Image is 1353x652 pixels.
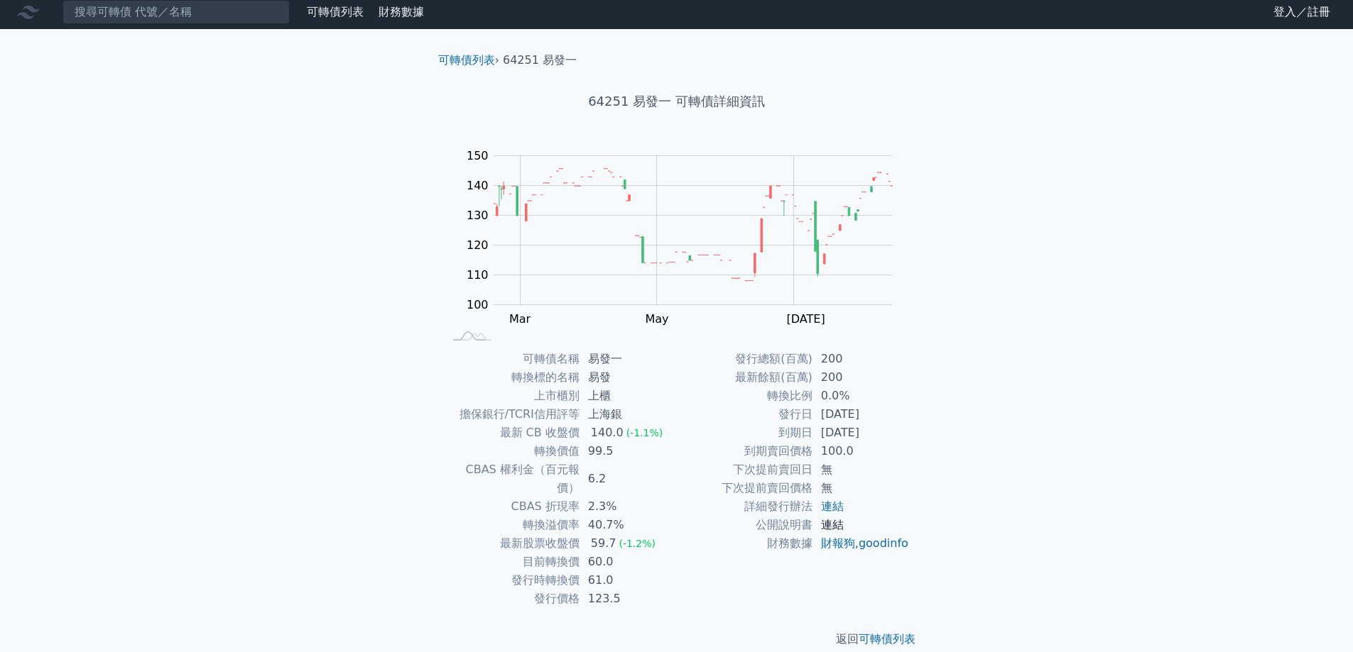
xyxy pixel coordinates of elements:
td: 轉換比例 [677,387,813,405]
td: 公開說明書 [677,516,813,534]
td: 上海銀 [580,405,677,424]
tspan: May [645,312,668,326]
td: 100.0 [813,442,910,460]
td: 發行日 [677,405,813,424]
td: 61.0 [580,571,677,590]
g: Chart [460,149,914,326]
td: 200 [813,350,910,368]
tspan: 150 [467,149,489,162]
tspan: 100 [467,298,489,311]
td: 發行總額(百萬) [677,350,813,368]
td: 目前轉換價 [444,553,580,571]
p: 返回 [427,631,927,648]
td: 可轉債名稱 [444,350,580,368]
td: 40.7% [580,516,677,534]
a: 連結 [821,499,844,513]
div: 59.7 [588,534,619,553]
a: 可轉債列表 [307,5,364,18]
td: 易發 [580,368,677,387]
div: 140.0 [588,424,626,442]
span: (-1.2%) [619,538,656,549]
td: 123.5 [580,590,677,608]
td: 200 [813,368,910,387]
td: 下次提前賣回日 [677,460,813,479]
td: 無 [813,460,910,479]
td: 上市櫃別 [444,387,580,405]
td: 下次提前賣回價格 [677,479,813,497]
td: 財務數據 [677,534,813,553]
td: [DATE] [813,405,910,424]
td: 發行時轉換價 [444,571,580,590]
tspan: 120 [467,238,489,252]
td: 發行價格 [444,590,580,608]
td: 最新股票收盤價 [444,534,580,553]
tspan: 130 [467,209,489,222]
td: CBAS 折現率 [444,497,580,516]
li: 64251 易發一 [503,52,577,69]
tspan: 110 [467,268,489,282]
tspan: Mar [509,312,531,326]
td: 60.0 [580,553,677,571]
td: 0.0% [813,387,910,405]
span: (-1.1%) [626,427,663,438]
td: 到期日 [677,424,813,442]
td: 轉換標的名稱 [444,368,580,387]
td: 最新餘額(百萬) [677,368,813,387]
td: 到期賣回價格 [677,442,813,460]
a: goodinfo [859,536,908,550]
td: 詳細發行辦法 [677,497,813,516]
td: 轉換價值 [444,442,580,460]
li: › [438,52,499,69]
td: CBAS 權利金（百元報價） [444,460,580,497]
a: 財務數據 [379,5,424,18]
a: 可轉債列表 [438,53,495,67]
td: 2.3% [580,497,677,516]
td: 99.5 [580,442,677,460]
h1: 64251 易發一 可轉債詳細資訊 [427,92,927,111]
tspan: 140 [467,179,489,192]
td: 易發一 [580,350,677,368]
td: 擔保銀行/TCRI信用評等 [444,405,580,424]
a: 財報狗 [821,536,855,550]
td: 無 [813,479,910,497]
td: 轉換溢價率 [444,516,580,534]
a: 登入／註冊 [1262,1,1342,23]
td: 上櫃 [580,387,677,405]
a: 可轉債列表 [859,632,915,646]
td: [DATE] [813,424,910,442]
a: 連結 [821,518,844,531]
td: , [813,534,910,553]
td: 6.2 [580,460,677,497]
td: 最新 CB 收盤價 [444,424,580,442]
tspan: [DATE] [787,312,825,326]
